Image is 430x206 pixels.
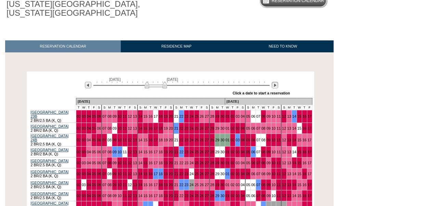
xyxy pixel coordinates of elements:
a: 19 [164,161,168,165]
a: 01 [225,114,230,118]
a: 08 [107,126,112,130]
a: 28 [210,172,214,176]
a: 24 [190,150,194,154]
a: 03 [236,138,240,142]
a: 08 [261,172,265,176]
a: 18 [159,114,163,118]
a: 30 [220,126,224,130]
a: 26 [200,161,204,165]
a: 13 [133,172,137,176]
a: 30 [220,114,224,118]
a: 13 [133,138,137,142]
a: 04 [87,126,91,130]
a: 14 [138,114,142,118]
a: 11 [276,126,281,130]
a: 12 [282,172,286,176]
a: 19 [164,150,168,154]
a: 12 [128,150,132,154]
a: 26 [200,150,204,154]
a: 18 [159,172,163,176]
a: 23 [184,172,188,176]
a: 03 [236,114,240,118]
a: 24 [190,126,194,130]
a: 09 [113,138,117,142]
a: 04 [87,172,91,176]
a: 25 [195,114,199,118]
a: [GEOGRAPHIC_DATA] [31,159,69,163]
a: 09 [266,172,271,176]
a: 19 [164,172,168,176]
a: 08 [261,126,265,130]
a: 04 [87,138,91,142]
a: 15 [297,172,301,176]
a: 07 [102,183,106,187]
a: 10 [272,172,276,176]
a: 16 [148,114,153,118]
a: 07 [256,126,260,130]
a: 08 [261,150,265,154]
a: 02 [231,126,235,130]
a: 08 [107,138,112,142]
a: 29 [215,172,219,176]
a: 23 [184,126,188,130]
a: [GEOGRAPHIC_DATA] [31,170,69,174]
a: 02 [77,172,81,176]
a: 12 [282,138,286,142]
a: 06 [97,172,101,176]
a: 09 [113,126,117,130]
a: 16 [148,138,153,142]
a: 17 [308,138,312,142]
a: 04 [87,161,91,165]
a: 05 [92,172,96,176]
a: 25 [195,126,199,130]
a: 03 [82,150,86,154]
a: 11 [123,114,127,118]
a: 10 [118,161,122,165]
a: 19 [164,126,168,130]
a: 13 [287,126,291,130]
a: [GEOGRAPHIC_DATA] [31,148,69,152]
a: 30 [220,150,224,154]
a: 15 [297,161,301,165]
a: 26 [200,138,204,142]
a: 11 [123,183,127,187]
a: 20 [169,161,173,165]
a: 05 [92,161,96,165]
a: 17 [154,138,158,142]
a: 29 [215,150,219,154]
a: 29 [215,114,219,118]
a: 13 [133,114,137,118]
a: 09 [266,138,271,142]
a: 16 [302,114,307,118]
a: 04 [240,138,245,142]
a: 28 [210,138,214,142]
a: 02 [77,183,81,187]
a: NEED TO KNOW [232,40,334,52]
a: 11 [276,138,281,142]
a: 05 [246,114,250,118]
a: 02 [77,126,81,130]
a: 02 [231,150,235,154]
a: 09 [266,161,271,165]
a: 12 [128,138,132,142]
a: 24 [190,114,194,118]
a: 03 [82,114,86,118]
a: 16 [148,172,153,176]
a: 07 [256,150,260,154]
a: 18 [159,161,163,165]
a: 17 [154,150,158,154]
a: 11 [276,161,281,165]
a: 24 [190,161,194,165]
a: 08 [107,183,112,187]
a: 15 [143,172,147,176]
a: 25 [195,150,199,154]
a: 15 [297,150,301,154]
a: 17 [308,161,312,165]
a: 04 [240,150,245,154]
a: 28 [210,126,214,130]
a: 03 [236,172,240,176]
a: [GEOGRAPHIC_DATA] 24B [31,134,69,142]
a: 27 [205,114,209,118]
a: 24 [190,138,194,142]
a: 18 [159,126,163,130]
